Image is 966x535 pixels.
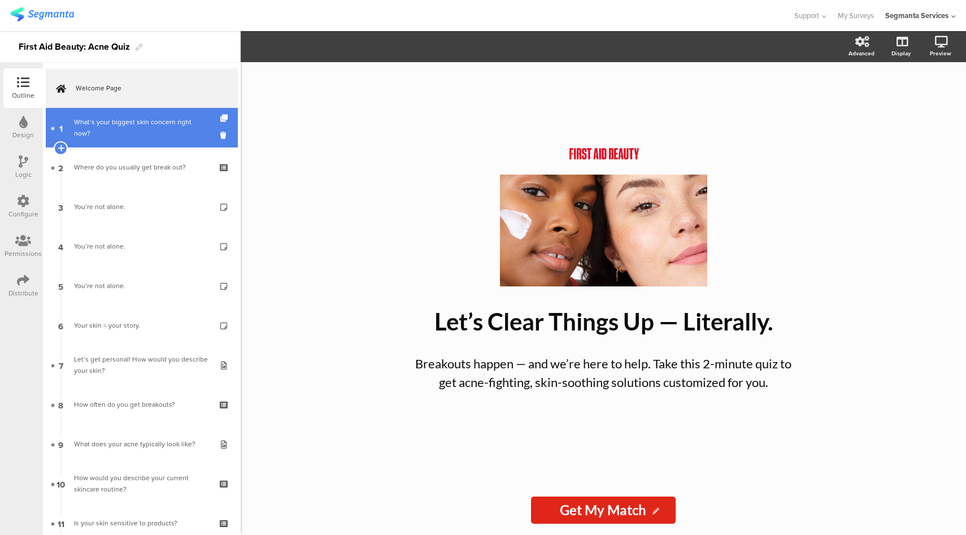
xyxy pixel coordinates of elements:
p: Let’s Clear Things Up — Literally. [394,307,812,336]
span: 1 [59,121,63,134]
div: Let’s get personal! How would you describe your skin? [74,354,209,376]
span: 2 [58,161,63,173]
div: Where do you usually get break out? [74,162,209,173]
div: Preview [930,49,951,58]
a: 7 Let’s get personal! How would you describe your skin? [46,345,238,385]
a: 3 You’re not alone. [46,187,238,227]
div: How would you describe your current skincare routine? [74,472,209,495]
div: You’re not alone. [74,280,209,292]
a: 10 How would you describe your current skincare routine? [46,464,238,503]
i: Delete [220,130,230,141]
div: Configure [8,209,38,219]
div: Display [891,49,911,58]
div: Is your skin sensitive to products? [74,517,209,529]
span: 5 [58,280,63,292]
span: Welcome Page [76,82,220,94]
p: Breakouts happen — and we’re here to help. Take this 2-minute quiz to get acne-fighting, skin-soo... [406,354,801,392]
span: 4 [58,240,63,253]
a: 9 What does your acne typically look like? [46,424,238,464]
div: You’re not alone. [74,201,209,212]
span: 11 [58,517,64,529]
span: 3 [58,201,63,213]
div: What’s your biggest skin concern right now? [74,116,209,139]
div: How often do you get breakouts? [74,399,209,410]
span: 8 [58,398,63,411]
a: 2 Where do you usually get break out? [46,147,238,187]
span: 10 [56,477,65,490]
div: Your skin = your story. [74,320,209,331]
div: Design [12,130,34,140]
div: What does your acne typically look like? [74,438,209,450]
div: Outline [12,90,34,101]
span: 9 [58,438,63,450]
div: Logic [15,169,32,180]
div: Segmanta Services [885,10,948,21]
a: 6 Your skin = your story. [46,306,238,345]
i: Duplicate [220,115,230,122]
a: 4 You’re not alone. [46,227,238,266]
span: 6 [58,319,63,332]
div: Permissions [5,249,42,259]
span: 7 [59,359,63,371]
input: Start [531,497,675,524]
a: Welcome Page [46,68,238,108]
a: 8 How often do you get breakouts? [46,385,238,424]
div: You’re not alone. [74,241,209,252]
a: 5 You’re not alone. [46,266,238,306]
a: 1 What’s your biggest skin concern right now? [46,108,238,147]
div: Distribute [8,288,38,298]
div: First Aid Beauty: Acne Quiz [19,38,130,56]
span: Support [794,10,819,21]
div: Advanced [848,49,874,58]
img: segmanta logo [10,7,74,21]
